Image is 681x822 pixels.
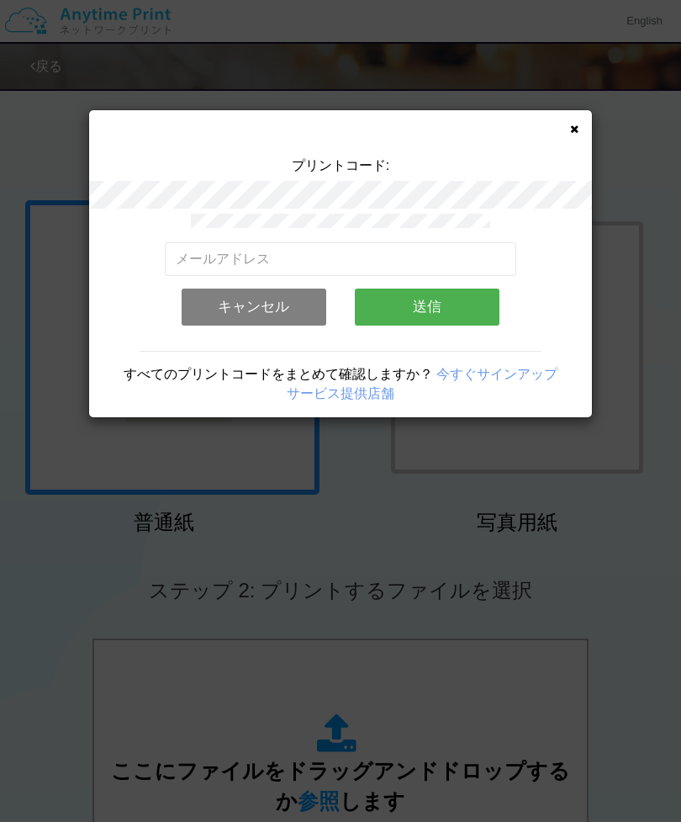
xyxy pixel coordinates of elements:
button: キャンセル [182,289,326,326]
a: サービス提供店舗 [287,386,394,400]
input: メールアドレス [165,242,517,276]
span: すべてのプリントコードをまとめて確認しますか？ [124,367,433,381]
span: プリントコード: [292,158,389,172]
a: 今すぐサインアップ [436,367,557,381]
button: 送信 [355,289,499,326]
